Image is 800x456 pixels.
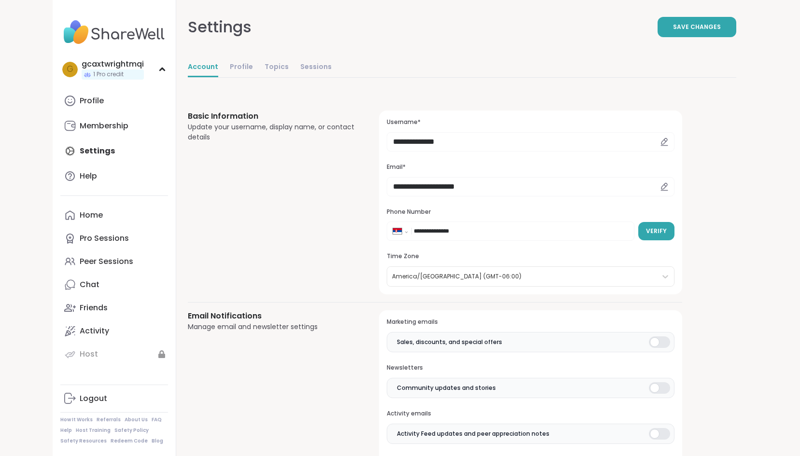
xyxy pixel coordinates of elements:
a: How It Works [60,416,93,423]
button: Save Changes [658,17,736,37]
span: g [67,63,73,76]
a: About Us [125,416,148,423]
div: Manage email and newsletter settings [188,322,356,332]
a: Pro Sessions [60,227,168,250]
span: Sales, discounts, and special offers [397,338,502,346]
span: Verify [646,227,667,235]
h3: Marketing emails [387,318,674,326]
span: Activity Feed updates and peer appreciation notes [397,429,549,438]
div: Update your username, display name, or contact details [188,122,356,142]
div: Pro Sessions [80,233,129,244]
h3: Email* [387,163,674,171]
div: Activity [80,326,109,336]
span: Save Changes [673,23,721,31]
a: Activity [60,319,168,343]
a: Home [60,204,168,227]
a: Friends [60,296,168,319]
a: Sessions [300,58,332,77]
h3: Basic Information [188,111,356,122]
div: Peer Sessions [80,256,133,267]
div: Chat [80,279,99,290]
h3: Email Notifications [188,310,356,322]
a: Chat [60,273,168,296]
a: Help [60,427,72,434]
span: 1 Pro credit [93,70,124,79]
div: Settings [188,15,252,39]
a: Blog [152,438,163,444]
a: Profile [60,89,168,112]
h3: Newsletters [387,364,674,372]
a: Referrals [97,416,121,423]
h3: Time Zone [387,252,674,261]
button: Verify [638,222,674,240]
div: Home [80,210,103,221]
a: Redeem Code [111,438,148,444]
div: Friends [80,303,108,313]
div: Logout [80,393,107,404]
a: Profile [230,58,253,77]
a: Host Training [76,427,111,434]
a: Peer Sessions [60,250,168,273]
a: Membership [60,114,168,138]
a: Account [188,58,218,77]
span: Community updates and stories [397,384,496,392]
a: Safety Policy [114,427,149,434]
div: Host [80,349,98,359]
div: gcaxtwrightmqi [82,59,144,69]
a: Host [60,343,168,366]
div: Membership [80,121,128,131]
a: Help [60,165,168,188]
div: Profile [80,96,104,106]
h3: Activity emails [387,410,674,418]
a: Logout [60,387,168,410]
h3: Username* [387,118,674,126]
h3: Phone Number [387,208,674,216]
img: ShareWell Nav Logo [60,15,168,49]
a: Safety Resources [60,438,107,444]
a: FAQ [152,416,162,423]
a: Topics [265,58,289,77]
div: Help [80,171,97,181]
